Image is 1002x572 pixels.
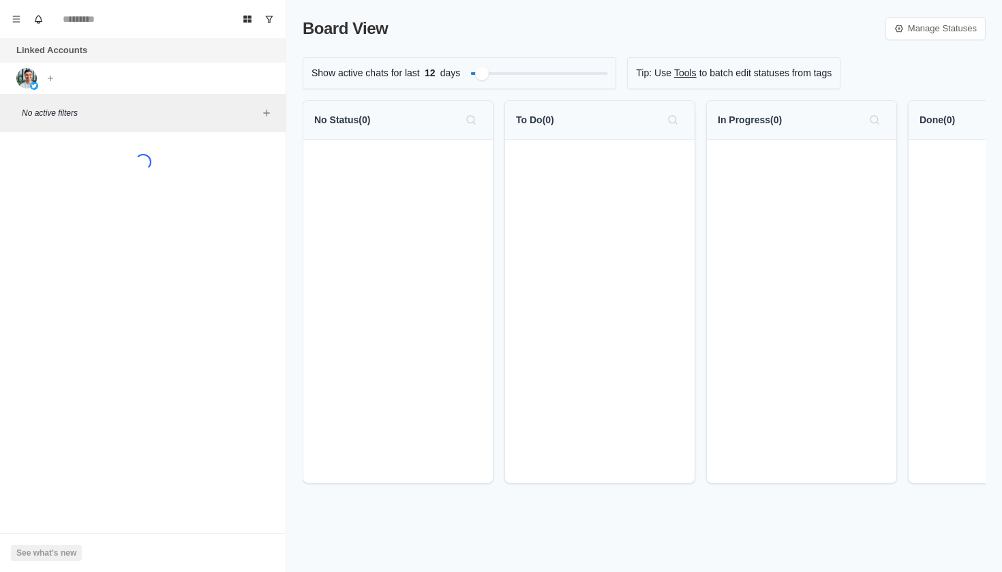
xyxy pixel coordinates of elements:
[16,68,37,89] img: picture
[674,66,697,80] a: Tools
[475,67,489,80] div: Filter by activity days
[258,8,280,30] button: Show unread conversations
[237,8,258,30] button: Board View
[258,105,275,121] button: Add filters
[11,545,82,561] button: See what's new
[30,82,38,90] img: picture
[42,70,59,86] button: Add account
[5,8,27,30] button: Menu
[662,109,684,131] button: Search
[420,66,440,80] span: 12
[885,17,986,40] a: Manage Statuses
[718,113,782,127] p: In Progress ( 0 )
[440,66,461,80] p: days
[314,113,370,127] p: No Status ( 0 )
[312,66,420,80] p: Show active chats for last
[460,109,482,131] button: Search
[27,8,49,30] button: Notifications
[636,66,671,80] p: Tip: Use
[699,66,832,80] p: to batch edit statuses from tags
[303,16,388,41] p: Board View
[16,44,87,57] p: Linked Accounts
[920,113,955,127] p: Done ( 0 )
[516,113,554,127] p: To Do ( 0 )
[22,107,258,119] p: No active filters
[864,109,885,131] button: Search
